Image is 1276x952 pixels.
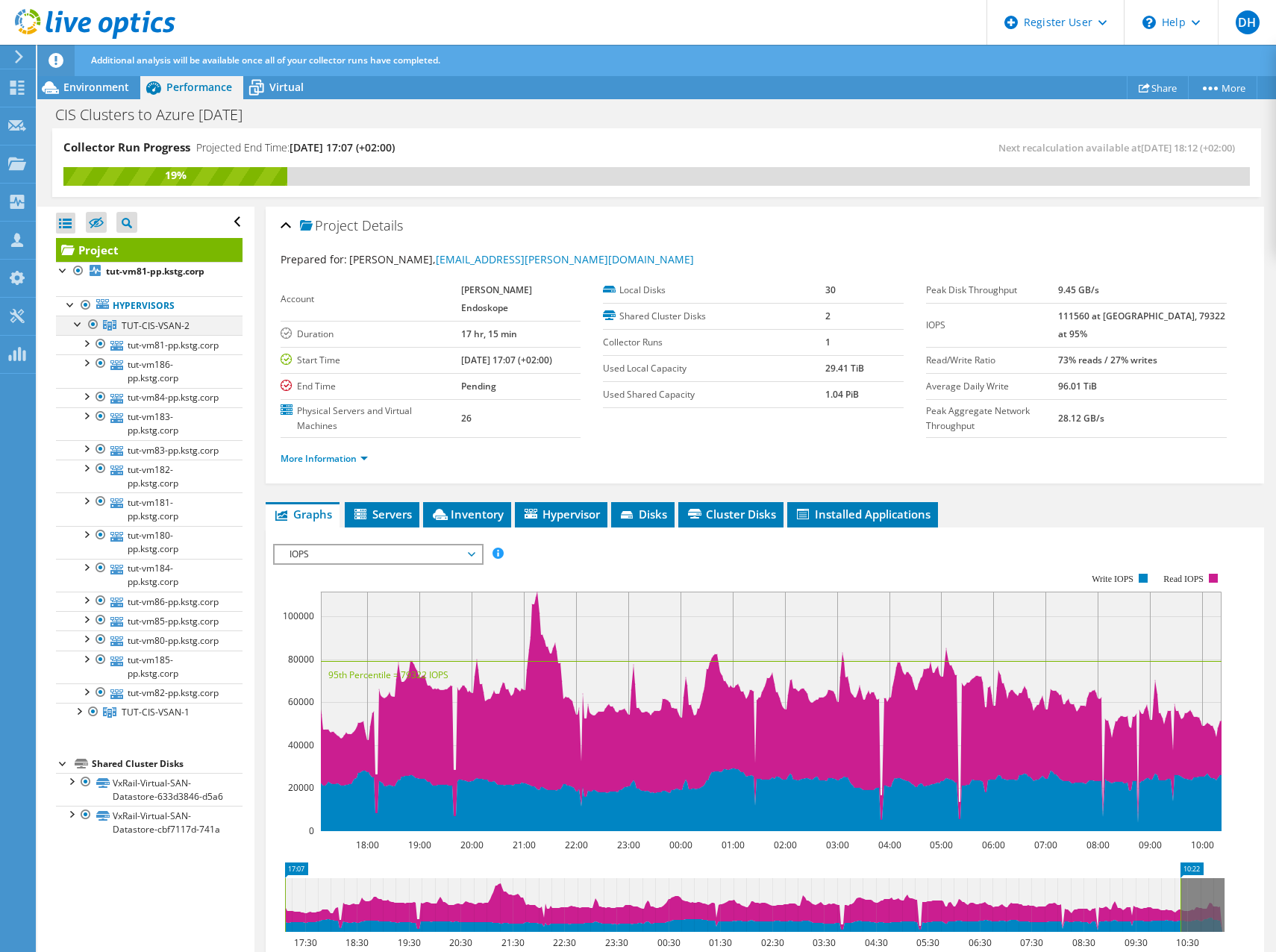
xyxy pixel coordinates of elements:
[49,107,266,123] h1: CIS Clusters to Azure [DATE]
[603,283,825,298] label: Local Disks
[564,839,587,851] text: 22:00
[1086,839,1109,851] text: 08:00
[309,824,314,837] text: 0
[352,507,412,522] span: Servers
[1236,10,1260,34] span: DH
[825,362,864,375] b: 29.41 TiB
[773,839,796,851] text: 02:00
[669,839,692,851] text: 00:00
[461,284,532,314] b: [PERSON_NAME] Endoskope
[1058,354,1157,366] b: 73% reads / 27% writes
[91,54,440,66] span: Additional analysis will be available once all of your collector runs have completed.
[461,412,472,425] b: 26
[293,936,316,949] text: 17:30
[290,140,395,154] span: [DATE] 17:07 (+02:00)
[926,404,1058,433] label: Peak Aggregate Network Throughput
[328,668,448,681] text: 95th Percentile = 79322 IOPS
[998,141,1242,154] span: Next recalculation available at
[288,653,314,666] text: 80000
[281,452,368,465] a: More Information
[56,559,243,592] a: tut-vm184-pp.kstg.corp
[56,703,243,722] a: TUT-CIS-VSAN-1
[501,936,524,949] text: 21:30
[812,936,835,949] text: 03:30
[916,936,939,949] text: 05:30
[92,755,243,773] div: Shared Cluster Disks
[166,80,232,94] span: Performance
[1124,936,1147,949] text: 09:30
[407,839,431,851] text: 19:00
[603,387,825,402] label: Used Shared Capacity
[1127,76,1189,99] a: Share
[56,526,243,559] a: tut-vm180-pp.kstg.corp
[56,354,243,387] a: tut-vm186-pp.kstg.corp
[1141,141,1235,154] span: [DATE] 18:12 (+02:00)
[1058,310,1225,340] b: 111560 at [GEOGRAPHIC_DATA], 79322 at 95%
[1058,284,1099,296] b: 9.45 GB/s
[345,936,368,949] text: 18:30
[56,611,243,630] a: tut-vm85-pp.kstg.corp
[56,773,243,806] a: VxRail-Virtual-SAN-Datastore-633d3846-d5a6
[825,388,859,401] b: 1.04 PiB
[926,379,1058,394] label: Average Daily Write
[56,262,243,281] a: tut-vm81-pp.kstg.corp
[522,507,600,522] span: Hypervisor
[56,806,243,839] a: VxRail-Virtual-SAN-Datastore-cbf7117d-741a
[708,936,731,949] text: 01:30
[604,936,628,949] text: 23:30
[56,407,243,440] a: tut-vm183-pp.kstg.corp
[122,319,190,332] span: TUT-CIS-VSAN-2
[283,610,314,622] text: 100000
[968,936,991,949] text: 06:30
[552,936,575,949] text: 22:30
[929,839,952,851] text: 05:00
[436,252,694,266] a: [EMAIL_ADDRESS][PERSON_NAME][DOMAIN_NAME]
[1163,574,1204,584] text: Read IOPS
[63,167,287,184] div: 19%
[56,683,243,703] a: tut-vm82-pp.kstg.corp
[1138,839,1161,851] text: 09:00
[926,318,1058,333] label: IOPS
[63,80,129,94] span: Environment
[362,216,403,234] span: Details
[512,839,535,851] text: 21:00
[281,252,347,266] label: Prepared for:
[56,492,243,525] a: tut-vm181-pp.kstg.corp
[56,335,243,354] a: tut-vm81-pp.kstg.corp
[281,327,461,342] label: Duration
[281,353,461,368] label: Start Time
[300,219,358,234] span: Project
[619,507,667,522] span: Disks
[603,335,825,350] label: Collector Runs
[981,839,1004,851] text: 06:00
[1092,574,1133,584] text: Write IOPS
[825,839,848,851] text: 03:00
[603,361,825,376] label: Used Local Capacity
[1019,936,1042,949] text: 07:30
[397,936,420,949] text: 19:30
[1188,76,1257,99] a: More
[56,460,243,492] a: tut-vm182-pp.kstg.corp
[56,296,243,316] a: Hypervisors
[431,507,504,522] span: Inventory
[460,839,483,851] text: 20:00
[106,265,204,278] b: tut-vm81-pp.kstg.corp
[825,310,831,322] b: 2
[281,404,461,433] label: Physical Servers and Virtual Machines
[56,316,243,335] a: TUT-CIS-VSAN-2
[616,839,639,851] text: 23:00
[864,936,887,949] text: 04:30
[56,651,243,683] a: tut-vm185-pp.kstg.corp
[56,630,243,650] a: tut-vm80-pp.kstg.corp
[603,309,825,324] label: Shared Cluster Disks
[281,379,461,394] label: End Time
[1033,839,1057,851] text: 07:00
[196,140,395,156] h4: Projected End Time:
[288,739,314,751] text: 40000
[1142,16,1156,29] svg: \n
[686,507,776,522] span: Cluster Disks
[288,781,314,794] text: 20000
[795,507,931,522] span: Installed Applications
[56,440,243,460] a: tut-vm83-pp.kstg.corp
[355,839,378,851] text: 18:00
